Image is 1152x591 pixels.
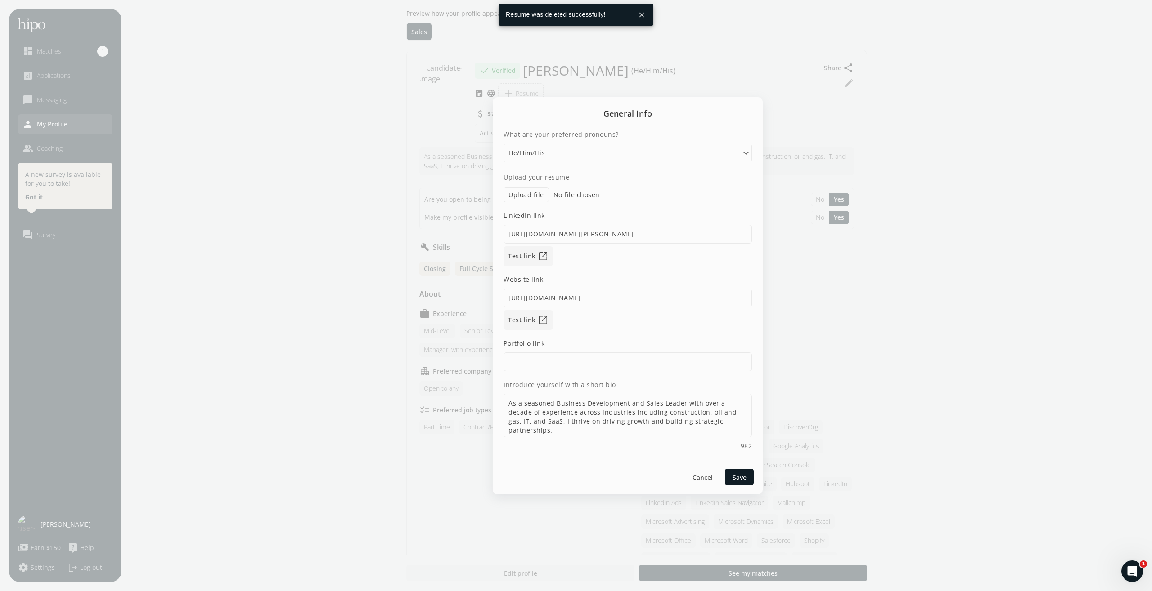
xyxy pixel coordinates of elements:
label: What are your preferred pronouns? [504,130,752,139]
button: close [634,7,650,23]
span: open_in_new [538,315,549,325]
h2: General info [493,97,763,130]
button: Save [725,469,754,485]
span: 982 [741,442,752,451]
span: Cancel [693,472,713,482]
button: Cancel [688,469,717,485]
label: Portfolio link [504,339,752,348]
a: Test linkopen_in_new [504,246,553,266]
label: LinkedIn link [504,211,752,220]
label: Upload file [504,187,549,202]
span: 1 [1140,560,1147,568]
a: Test linkopen_in_new [504,310,553,330]
label: Introduce yourself with a short bio [504,380,752,389]
label: Upload your resume [504,172,569,183]
span: No file chosen [553,190,600,199]
span: open_in_new [538,251,549,262]
span: Save [733,472,747,482]
iframe: Intercom live chat [1121,560,1143,582]
label: Website link [504,275,752,284]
